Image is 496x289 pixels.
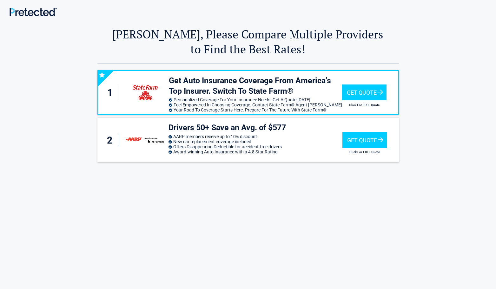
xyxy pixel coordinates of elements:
h3: Drivers 50+ Save an Avg. of $577 [169,123,342,133]
img: scinsquotes's logo [126,73,164,111]
div: 2 [104,133,119,147]
h3: Get Auto Insurance Coverage From America’s Top Insurer. Switch To State Farm® [169,76,342,96]
li: AARP members receive up to 10% discount [169,134,342,139]
li: Your Road To Coverage Starts Here. Prepare For The Future With State Farm® [169,107,342,112]
h2: [PERSON_NAME], Please Compare Multiple Providers to Find the Best Rates! [97,27,399,57]
li: Award-winning Auto Insurance with a 4.8 Star Rating [169,149,342,154]
div: Get Quote [342,132,387,148]
li: Feel Empowered In Choosing Coverage. Contact State Farm® Agent [PERSON_NAME] [169,102,342,107]
li: Offers Disappearing Deductible for accident-free drivers [169,144,342,149]
img: thehartford's logo [124,130,165,150]
div: 1 [104,85,120,100]
li: Personalized Coverage For Your Insurance Needs. Get A Quote [DATE] [169,97,342,102]
h2: Click For FREE Quote [342,150,387,154]
img: Main Logo [10,8,57,16]
li: New car replacement coverage included [169,139,342,144]
h2: Click For FREE Quote [342,103,387,107]
div: Get Quote [342,84,387,100]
